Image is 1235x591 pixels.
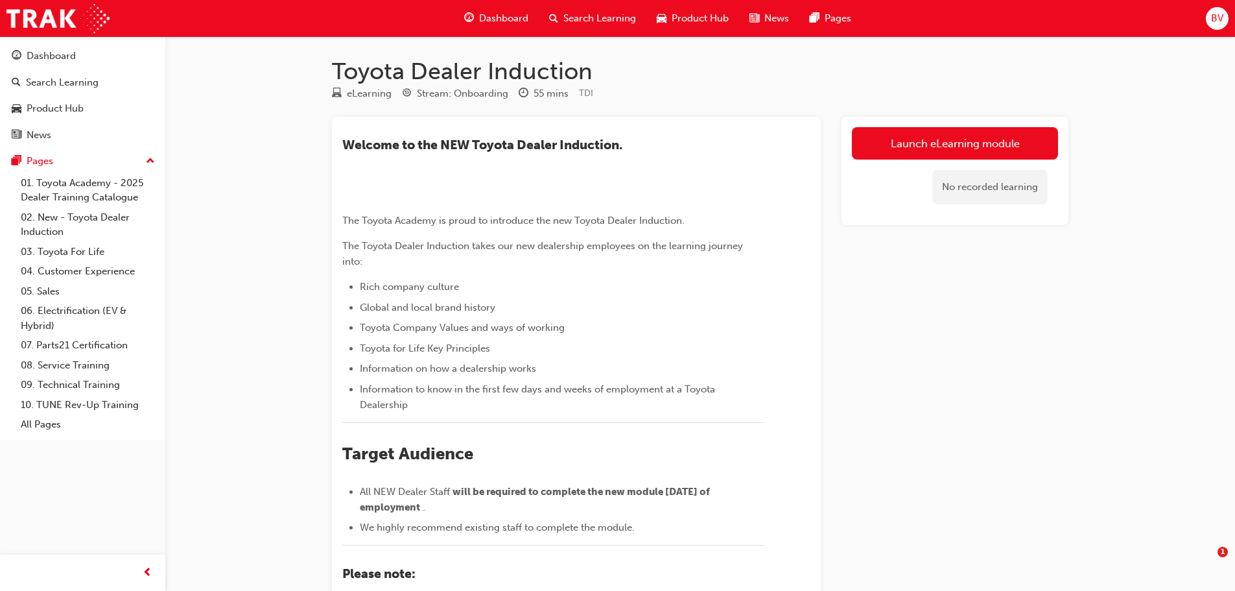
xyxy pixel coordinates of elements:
[454,5,539,32] a: guage-iconDashboard
[360,383,718,411] span: Information to know in the first few days and weeks of employment at a Toyota Dealership
[539,5,646,32] a: search-iconSearch Learning
[646,5,739,32] a: car-iconProduct Hub
[27,49,76,64] div: Dashboard
[1206,7,1229,30] button: BV
[360,281,459,293] span: Rich company culture
[360,363,536,374] span: Information on how a dealership works
[360,486,712,513] span: will be required to complete the new module [DATE] of employment
[342,444,473,464] span: Target Audience
[5,123,160,147] a: News
[12,103,21,115] span: car-icon
[16,261,160,282] a: 04. Customer Experience
[464,10,474,27] span: guage-icon
[423,501,425,513] span: .
[16,208,160,242] a: 02. New - Toyota Dealer Induction
[799,5,862,32] a: pages-iconPages
[5,97,160,121] a: Product Hub
[360,486,450,498] span: All NEW Dealer Staff
[852,127,1058,160] a: Launch eLearning module
[5,149,160,173] button: Pages
[825,11,851,26] span: Pages
[932,170,1048,204] div: No recorded learning
[342,138,622,152] span: ​Welcome to the NEW Toyota Dealer Induction.
[417,86,508,101] div: Stream: Onboarding
[26,75,99,90] div: Search Learning
[342,566,416,581] span: Please note:
[16,395,160,415] a: 10. TUNE Rev-Up Training
[5,42,160,149] button: DashboardSearch LearningProduct HubNews
[143,565,152,581] span: prev-icon
[657,10,666,27] span: car-icon
[549,10,558,27] span: search-icon
[749,10,759,27] span: news-icon
[342,215,685,226] span: The Toyota Academy is proud to introduce the new Toyota Dealer Induction.
[1211,11,1223,26] span: BV
[534,86,569,101] div: 55 mins
[12,156,21,167] span: pages-icon
[563,11,636,26] span: Search Learning
[5,71,160,95] a: Search Learning
[360,302,495,313] span: Global and local brand history
[332,57,1068,86] h1: Toyota Dealer Induction
[519,88,528,100] span: clock-icon
[1217,547,1228,557] span: 1
[332,86,392,102] div: Type
[146,153,155,170] span: up-icon
[332,88,342,100] span: learningResourceType_ELEARNING-icon
[479,11,528,26] span: Dashboard
[16,301,160,335] a: 06. Electrification (EV & Hybrid)
[764,11,789,26] span: News
[16,335,160,356] a: 07. Parts21 Certification
[27,154,53,169] div: Pages
[16,375,160,395] a: 09. Technical Training
[739,5,799,32] a: news-iconNews
[402,88,412,100] span: target-icon
[402,86,508,102] div: Stream
[579,88,593,99] span: Learning resource code
[27,101,84,116] div: Product Hub
[12,77,21,89] span: search-icon
[342,240,746,267] span: The Toyota Dealer Induction takes our new dealership employees on the learning journey into:
[810,10,819,27] span: pages-icon
[16,356,160,376] a: 08. Service Training
[519,86,569,102] div: Duration
[27,128,51,143] div: News
[672,11,729,26] span: Product Hub
[360,322,565,333] span: Toyota Company Values and ways of working
[6,4,110,33] img: Trak
[16,242,160,262] a: 03. Toyota For Life
[16,415,160,435] a: All Pages
[12,130,21,141] span: news-icon
[16,282,160,302] a: 05. Sales
[360,522,635,533] span: We highly recommend existing staff to complete the module.
[360,343,490,354] span: Toyota for Life Key Principles
[1191,547,1222,578] iframe: Intercom live chat
[347,86,392,101] div: eLearning
[12,51,21,62] span: guage-icon
[5,44,160,68] a: Dashboard
[16,173,160,208] a: 01. Toyota Academy - 2025 Dealer Training Catalogue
